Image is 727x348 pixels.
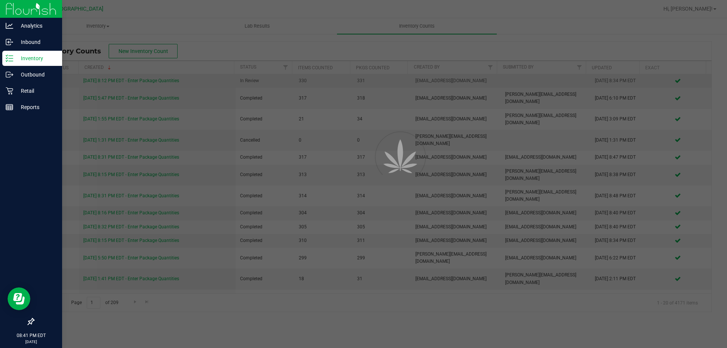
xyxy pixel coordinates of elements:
[3,332,59,339] p: 08:41 PM EDT
[8,287,30,310] iframe: Resource center
[3,339,59,345] p: [DATE]
[13,103,59,112] p: Reports
[13,21,59,30] p: Analytics
[13,37,59,47] p: Inbound
[13,54,59,63] p: Inventory
[13,86,59,95] p: Retail
[6,38,13,46] inline-svg: Inbound
[6,55,13,62] inline-svg: Inventory
[6,103,13,111] inline-svg: Reports
[6,71,13,78] inline-svg: Outbound
[13,70,59,79] p: Outbound
[6,87,13,95] inline-svg: Retail
[6,22,13,30] inline-svg: Analytics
